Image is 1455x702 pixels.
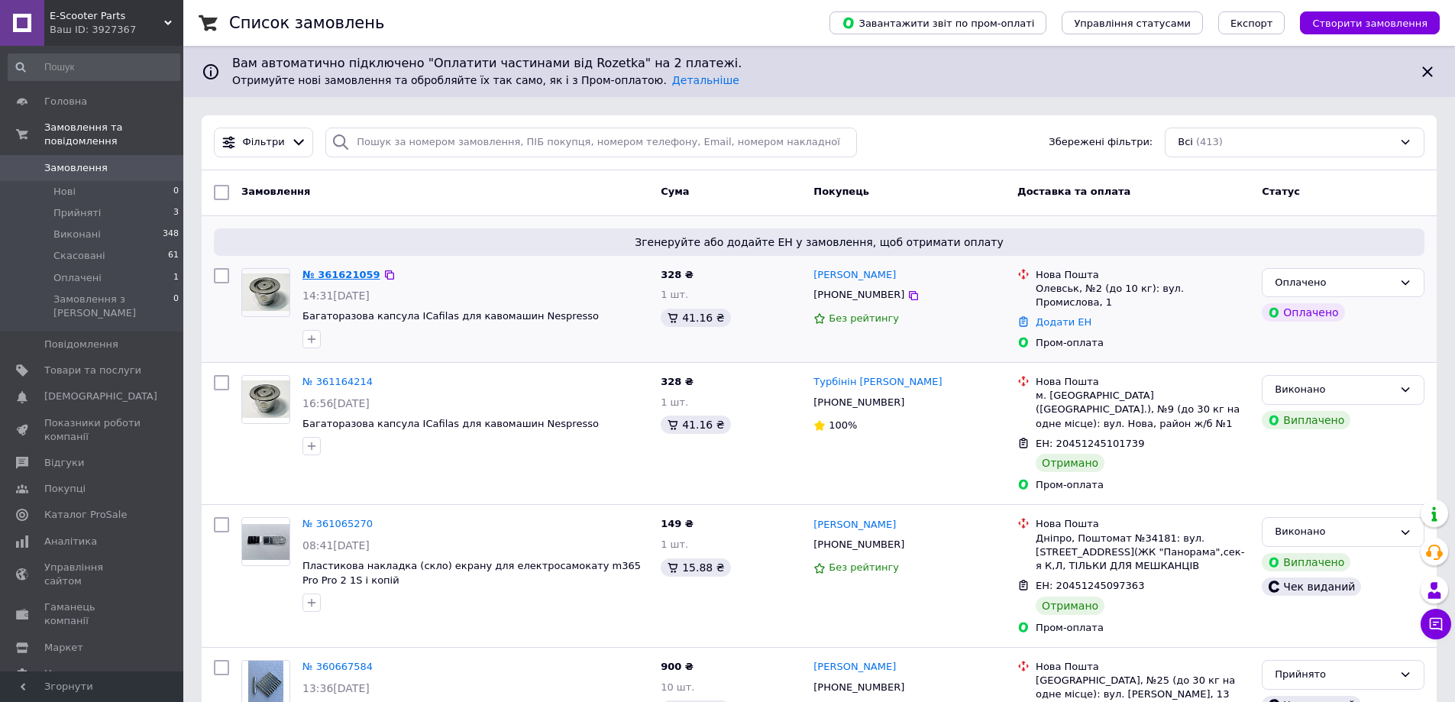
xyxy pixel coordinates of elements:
a: Детальніше [672,74,739,86]
h1: Список замовлень [229,14,384,32]
span: 16:56[DATE] [302,397,370,409]
span: Покупець [813,186,869,197]
span: Без рейтингу [829,561,899,573]
span: Збережені фільтри: [1049,135,1153,150]
span: Повідомлення [44,338,118,351]
span: Вам автоматично підключено "Оплатити частинами від Rozetka" на 2 платежі. [232,55,1406,73]
span: (413) [1196,136,1223,147]
span: 3 [173,206,179,220]
div: Отримано [1036,597,1104,615]
button: Чат з покупцем [1421,609,1451,639]
span: Відгуки [44,456,84,470]
span: 0 [173,293,179,320]
span: 149 ₴ [661,518,694,529]
a: Багаторазова капсула ICafilas для кавомашин Nespresso [302,418,599,429]
span: 61 [168,249,179,263]
a: № 361065270 [302,518,373,529]
div: Ваш ID: 3927367 [50,23,183,37]
a: Фото товару [241,375,290,424]
div: Пром-оплата [1036,336,1250,350]
span: 328 ₴ [661,376,694,387]
span: Налаштування [44,667,122,681]
span: Управління статусами [1074,18,1191,29]
a: [PERSON_NAME] [813,660,896,675]
div: [PHONE_NUMBER] [810,535,907,555]
span: 348 [163,228,179,241]
span: Гаманець компанії [44,600,141,628]
div: Виплачено [1262,411,1350,429]
span: Фільтри [243,135,285,150]
span: Маркет [44,641,83,655]
div: Нова Пошта [1036,375,1250,389]
div: Нова Пошта [1036,268,1250,282]
span: Замовлення [241,186,310,197]
span: Скасовані [53,249,105,263]
span: Виконані [53,228,101,241]
div: Прийнято [1275,667,1393,683]
span: Пластикова накладка (скло) екрану для електросамокату m365 Pro Pro 2 1S і копій [302,560,641,586]
a: [PERSON_NAME] [813,268,896,283]
a: Додати ЕН [1036,316,1091,328]
a: Створити замовлення [1285,17,1440,28]
span: 1 шт. [661,396,688,408]
span: Управління сайтом [44,561,141,588]
div: Пром-оплата [1036,478,1250,492]
a: Турбінін [PERSON_NAME] [813,375,942,390]
div: 41.16 ₴ [661,309,730,327]
span: Експорт [1230,18,1273,29]
a: Фото товару [241,517,290,566]
button: Створити замовлення [1300,11,1440,34]
div: [PHONE_NUMBER] [810,678,907,697]
span: 1 шт. [661,539,688,550]
div: Виконано [1275,382,1393,398]
a: Фото товару [241,268,290,317]
a: [PERSON_NAME] [813,518,896,532]
img: Фото товару [242,273,289,311]
span: [DEMOGRAPHIC_DATA] [44,390,157,403]
input: Пошук [8,53,180,81]
button: Завантажити звіт по пром-оплаті [829,11,1046,34]
span: Головна [44,95,87,108]
span: Доставка та оплата [1017,186,1130,197]
a: Багаторазова капсула ICafilas для кавомашин Nespresso [302,310,599,322]
span: Показники роботи компанії [44,416,141,444]
span: 14:31[DATE] [302,290,370,302]
span: Отримуйте нові замовлення та обробляйте їх так само, як і з Пром-оплатою. [232,74,739,86]
div: Виплачено [1262,553,1350,571]
div: Пром-оплата [1036,621,1250,635]
div: Олевськ, №2 (до 10 кг): вул. Промислова, 1 [1036,282,1250,309]
div: 41.16 ₴ [661,416,730,434]
span: 10 шт. [661,681,694,693]
div: Нова Пошта [1036,517,1250,531]
span: Без рейтингу [829,312,899,324]
button: Управління статусами [1062,11,1203,34]
img: Фото товару [242,380,289,418]
img: Фото товару [242,524,289,560]
span: 100% [829,419,857,431]
span: Покупці [44,482,86,496]
span: Створити замовлення [1312,18,1428,29]
div: Виконано [1275,524,1393,540]
span: Замовлення [44,161,108,175]
span: 0 [173,185,179,199]
span: ЕН: 20451245101739 [1036,438,1144,449]
div: [GEOGRAPHIC_DATA], №25 (до 30 кг на одне місце): вул. [PERSON_NAME], 13 [1036,674,1250,701]
div: Оплачено [1262,303,1344,322]
a: № 361621059 [302,269,380,280]
span: ЕН: 20451245097363 [1036,580,1144,591]
span: Прийняті [53,206,101,220]
div: [PHONE_NUMBER] [810,393,907,412]
span: Статус [1262,186,1300,197]
span: 08:41[DATE] [302,539,370,552]
div: Нова Пошта [1036,660,1250,674]
div: 15.88 ₴ [661,558,730,577]
span: E-Scooter Parts [50,9,164,23]
input: Пошук за номером замовлення, ПІБ покупця, номером телефону, Email, номером накладної [325,128,857,157]
span: 1 шт. [661,289,688,300]
span: Cума [661,186,689,197]
span: Замовлення та повідомлення [44,121,183,148]
button: Експорт [1218,11,1285,34]
span: Аналітика [44,535,97,548]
